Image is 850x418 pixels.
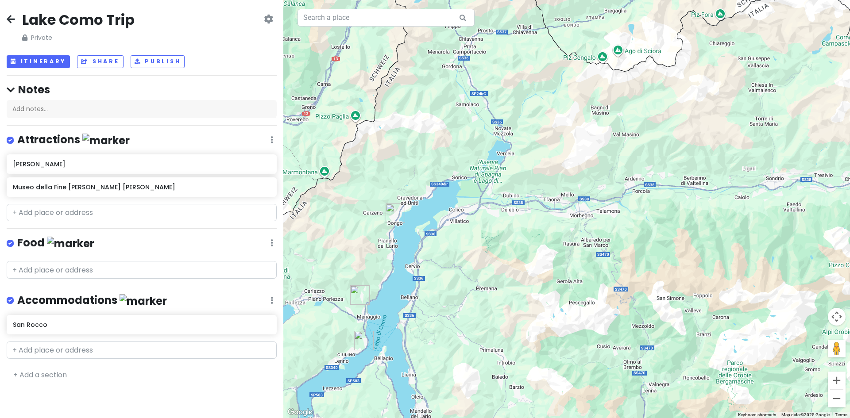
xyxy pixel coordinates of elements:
div: San Rocco [347,282,373,308]
div: Villa Carlotta [351,327,377,354]
h4: Notes [7,83,277,96]
h2: Lake Como Trip [22,11,135,29]
h6: [PERSON_NAME] [13,160,270,168]
h6: San Rocco [13,321,270,329]
h4: Attractions [17,133,130,147]
button: Itinerary [7,55,70,68]
input: + Add place or address [7,204,277,222]
button: Publish [131,55,185,68]
h4: Food [17,236,94,250]
input: Search a place [297,9,475,27]
button: Keyboard shortcuts [738,412,776,418]
div: Add notes... [7,100,277,119]
span: Map data ©2025 Google [781,412,830,417]
button: Drag Pegman onto the map to open Street View [828,340,846,357]
button: Share [77,55,123,68]
button: Zoom out [828,390,846,407]
img: marker [47,237,94,250]
input: + Add place or address [7,341,277,359]
a: + Add a section [13,370,67,380]
a: Terms [835,412,847,417]
a: Open this area in Google Maps (opens a new window) [286,406,315,418]
h6: Museo della Fine [PERSON_NAME] [PERSON_NAME] [13,183,270,191]
img: marker [82,134,130,147]
button: Map camera controls [828,308,846,326]
input: + Add place or address [7,261,277,279]
span: Private [22,33,135,42]
h4: Accommodations [17,293,167,308]
div: Museo della Fine della Guerra Dongo [382,200,409,226]
img: marker [120,294,167,308]
img: Google [286,406,315,418]
button: Zoom in [828,372,846,389]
